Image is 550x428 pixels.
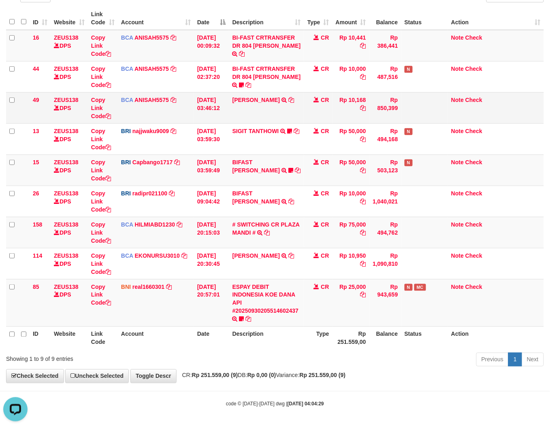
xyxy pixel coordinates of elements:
[130,369,177,383] a: Toggle Descr
[232,128,279,134] a: SIGIT TANTHOWI
[232,190,280,205] a: BIFAST [PERSON_NAME]
[465,128,482,134] a: Check
[465,34,482,41] a: Check
[369,279,401,326] td: Rp 943,659
[369,123,401,155] td: Rp 494,168
[91,252,111,275] a: Copy Link Code
[135,252,180,259] a: EKONURSU3010
[321,159,329,165] span: CR
[121,34,133,41] span: BCA
[54,159,79,165] a: ZEUS138
[91,34,111,57] a: Copy Link Code
[51,61,88,92] td: DPS
[369,155,401,186] td: Rp 503,123
[6,369,64,383] a: Check Selected
[134,66,169,72] a: ANISAH5575
[405,128,413,135] span: Has Note
[300,372,346,379] strong: Rp 251.559,00 (9)
[360,292,366,298] a: Copy Rp 25,000 to clipboard
[448,7,544,30] th: Action: activate to sort column ascending
[246,316,252,322] a: Copy ESPAY DEBIT INDONESIA KOE DANA API #20250930205514602437 to clipboard
[465,221,482,228] a: Check
[369,7,401,30] th: Balance
[288,97,294,103] a: Copy INA PAUJANAH to clipboard
[321,128,329,134] span: CR
[321,34,329,41] span: CR
[229,326,304,350] th: Description
[194,92,229,123] td: [DATE] 03:46:12
[178,372,346,379] span: CR: DB: Variance:
[121,128,131,134] span: BRI
[333,7,369,30] th: Amount: activate to sort column ascending
[121,159,131,165] span: BRI
[465,66,482,72] a: Check
[451,252,464,259] a: Note
[405,66,413,73] span: Has Note
[229,30,304,61] td: BI-FAST CRTRANSFER DR 804 [PERSON_NAME]
[166,284,172,290] a: Copy real1660301 to clipboard
[333,155,369,186] td: Rp 50,000
[169,190,175,197] a: Copy radipr021100 to clipboard
[181,252,187,259] a: Copy EKONURSU3010 to clipboard
[30,326,51,350] th: ID
[333,30,369,61] td: Rp 10,441
[232,159,280,174] a: BIFAST [PERSON_NAME]
[65,369,129,383] a: Uncheck Selected
[91,284,111,306] a: Copy Link Code
[321,97,329,103] span: CR
[229,7,304,30] th: Description: activate to sort column ascending
[333,92,369,123] td: Rp 10,168
[333,279,369,326] td: Rp 25,000
[288,198,294,205] a: Copy BIFAST ERIKA S PAUN to clipboard
[360,74,366,80] a: Copy Rp 10,000 to clipboard
[33,190,39,197] span: 26
[51,7,88,30] th: Website: activate to sort column ascending
[333,123,369,155] td: Rp 50,000
[360,229,366,236] a: Copy Rp 75,000 to clipboard
[33,128,39,134] span: 13
[121,66,133,72] span: BCA
[451,284,464,290] a: Note
[54,284,79,290] a: ZEUS138
[465,159,482,165] a: Check
[321,190,329,197] span: CR
[51,248,88,279] td: DPS
[134,97,169,103] a: ANISAH5575
[51,92,88,123] td: DPS
[51,123,88,155] td: DPS
[369,217,401,248] td: Rp 494,762
[194,248,229,279] td: [DATE] 20:30:45
[194,30,229,61] td: [DATE] 00:09:32
[401,7,448,30] th: Status
[54,66,79,72] a: ZEUS138
[121,190,131,197] span: BRI
[6,352,223,363] div: Showing 1 to 9 of 9 entries
[294,128,299,134] a: Copy SIGIT TANTHOWI to clipboard
[369,186,401,217] td: Rp 1,040,021
[451,34,464,41] a: Note
[88,326,118,350] th: Link Code
[264,229,270,236] a: Copy # SWITCHING CR PLAZA MANDI # to clipboard
[369,92,401,123] td: Rp 850,399
[118,326,194,350] th: Account
[246,82,252,88] a: Copy BI-FAST CRTRANSFER DR 804 SUKARDI to clipboard
[333,61,369,92] td: Rp 10,000
[465,252,482,259] a: Check
[232,221,300,236] a: # SWITCHING CR PLAZA MANDI #
[333,186,369,217] td: Rp 10,000
[451,221,464,228] a: Note
[321,66,329,72] span: CR
[360,105,366,111] a: Copy Rp 10,168 to clipboard
[91,128,111,150] a: Copy Link Code
[33,159,39,165] span: 15
[171,66,176,72] a: Copy ANISAH5575 to clipboard
[121,284,131,290] span: BNI
[51,326,88,350] th: Website
[33,66,39,72] span: 44
[405,159,413,166] span: Has Note
[304,326,333,350] th: Type
[321,252,329,259] span: CR
[171,97,176,103] a: Copy ANISAH5575 to clipboard
[91,190,111,213] a: Copy Link Code
[51,186,88,217] td: DPS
